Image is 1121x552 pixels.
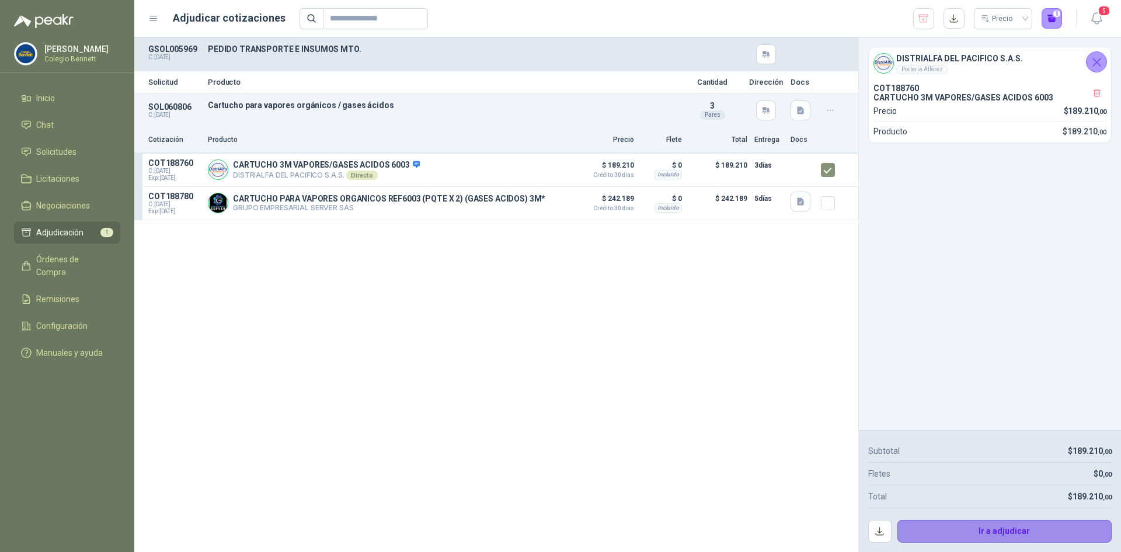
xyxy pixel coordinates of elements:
p: $ [1068,490,1112,503]
a: Órdenes de Compra [14,248,120,283]
p: $ [1068,445,1112,457]
span: 3 [710,101,715,110]
span: ,00 [1103,471,1112,478]
a: Remisiones [14,288,120,310]
p: 3 días [754,158,784,172]
a: Inicio [14,87,120,109]
span: 189.210 [1067,127,1106,136]
p: Fletes [868,467,890,480]
a: Chat [14,114,120,136]
p: $ [1064,105,1107,117]
span: 189.210 [1073,492,1112,501]
p: Colegio Bennett [44,55,117,63]
a: Manuales y ayuda [14,342,120,364]
p: Docs [791,134,814,145]
img: Logo peakr [14,14,74,28]
a: Negociaciones [14,195,120,217]
span: 189.210 [1068,106,1106,116]
span: Exp: [DATE] [148,175,201,182]
p: Cotización [148,134,201,145]
p: $ 189.210 [576,158,634,178]
span: 0 [1098,469,1112,478]
p: COT188760 [873,84,1106,93]
span: Crédito 30 días [576,172,634,178]
h4: DISTRIALFA DEL PACIFICO S.A.S. [896,52,1023,65]
span: Configuración [36,320,88,332]
span: Negociaciones [36,199,90,212]
p: Precio [576,134,634,145]
p: CARTUCHO 3M VAPORES/GASES ACIDOS 6003 [873,93,1106,102]
span: Órdenes de Compra [36,253,109,279]
p: Solicitud [148,78,201,86]
p: $ [1094,467,1112,480]
p: $ 242.189 [576,192,634,211]
span: Remisiones [36,293,79,305]
img: Company Logo [874,54,893,73]
p: Flete [641,134,682,145]
p: Producto [873,125,907,138]
p: Subtotal [868,445,900,457]
p: COT188780 [148,192,201,201]
div: Precio [981,10,1015,27]
p: C: [DATE] [148,112,201,119]
button: 1 [1042,8,1063,29]
span: Exp: [DATE] [148,208,201,215]
p: $ 189.210 [689,158,747,182]
span: Licitaciones [36,172,79,185]
span: 189.210 [1073,446,1112,456]
p: PEDIDO TRANSPORTE E INSUMOS MTO. [208,44,676,54]
span: Inicio [36,92,55,105]
img: Company Logo [208,160,228,179]
img: Company Logo [208,193,228,213]
span: ,00 [1103,494,1112,501]
p: CARTUCHO 3M VAPORES/GASES ACIDOS 6003 [233,160,420,171]
p: Cartucho para vapores orgánicos / gases ácidos [208,100,676,110]
span: Adjudicación [36,226,83,239]
p: $ [1063,125,1106,138]
div: Company LogoDISTRIALFA DEL PACIFICO S.A.S.Portería Alférez [869,47,1111,79]
p: [PERSON_NAME] [44,45,117,53]
h1: Adjudicar cotizaciones [173,10,286,26]
span: C: [DATE] [148,201,201,208]
div: Portería Alférez [896,65,948,74]
div: Pares [700,110,725,120]
p: SOL060806 [148,102,201,112]
p: GSOL005969 [148,44,201,54]
p: COT188760 [148,158,201,168]
p: Producto [208,78,676,86]
p: 5 días [754,192,784,206]
img: Company Logo [15,43,37,65]
p: Entrega [754,134,784,145]
span: ,00 [1098,129,1106,136]
div: Incluido [655,170,682,179]
p: $ 0 [641,192,682,206]
p: Total [868,490,887,503]
p: Precio [873,105,897,117]
span: Crédito 30 días [576,206,634,211]
p: GRUPO EMPRESARIAL SERVER SAS [233,203,545,212]
p: CARTUCHO PARA VAPORES ORGANICOS REF6003 (PQTE X 2) (GASES ACIDOS) 3M* [233,194,545,203]
span: ,00 [1103,448,1112,456]
a: Adjudicación1 [14,221,120,244]
p: $ 0 [641,158,682,172]
p: Docs [791,78,814,86]
p: Dirección [749,78,784,86]
span: Chat [36,119,54,131]
span: C: [DATE] [148,168,201,175]
span: 1 [100,228,113,237]
p: C: [DATE] [148,54,201,61]
span: Solicitudes [36,145,76,158]
p: Total [689,134,747,145]
button: Ir a adjudicar [897,520,1112,543]
p: Producto [208,134,569,145]
span: Manuales y ayuda [36,346,103,359]
p: DISTRIALFA DEL PACIFICO S.A.S. [233,171,420,180]
p: $ 242.189 [689,192,747,215]
a: Solicitudes [14,141,120,163]
button: 5 [1086,8,1107,29]
button: Cerrar [1086,51,1107,72]
p: Cantidad [683,78,741,86]
a: Licitaciones [14,168,120,190]
div: Incluido [655,203,682,213]
div: Directo [346,171,377,180]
